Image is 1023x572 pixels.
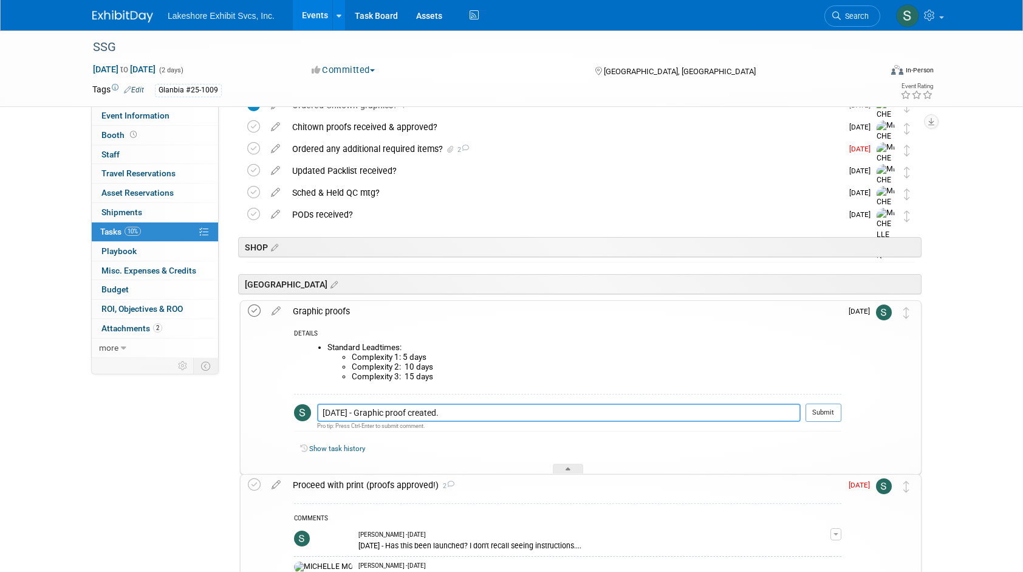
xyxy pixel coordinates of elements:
div: Ordered any additional required items? [286,139,842,159]
i: Move task [903,307,909,319]
a: Search [824,5,880,27]
a: Event Information [92,106,218,125]
div: Updated Packlist received? [286,160,842,181]
div: [DATE] - Has this been launched? I don't recall seeing instructions.... [358,539,830,551]
span: [PERSON_NAME] - [DATE] [358,531,426,539]
span: [DATE] [849,307,876,315]
td: Toggle Event Tabs [194,358,219,374]
span: 2 [456,146,469,154]
a: Show task history [309,444,365,453]
span: Playbook [101,246,137,256]
span: [PERSON_NAME] - [DATE] [358,562,426,570]
a: Shipments [92,203,218,222]
i: Move task [903,481,909,492]
span: Booth [101,130,139,140]
a: edit [265,480,287,491]
li: Complexity 2: 10 days [352,362,841,372]
span: Budget [101,284,129,294]
span: Attachments [101,323,162,333]
a: Budget [92,280,218,299]
img: Stephen Hurn [294,404,311,421]
a: Travel Reservations [92,164,218,183]
a: Misc. Expenses & Credits [92,261,218,280]
span: 10% [125,227,141,236]
span: [DATE] [849,145,877,153]
a: Edit sections [268,241,278,253]
i: Move task [904,145,910,156]
div: PODs received? [286,204,842,225]
a: edit [265,209,286,220]
i: Move task [904,123,910,134]
span: 2 [439,482,454,490]
span: [DATE] [DATE] [92,64,156,75]
img: Stephen Hurn [896,4,919,27]
img: Stephen Hurn [876,305,892,320]
span: more [99,343,118,353]
span: Asset Reservations [101,188,174,198]
div: DETAILS [294,329,841,340]
a: edit [265,187,286,198]
span: Lakeshore Exhibit Svcs, Inc. [168,11,275,21]
span: Search [841,12,869,21]
span: [DATE] [849,167,877,175]
button: Submit [806,404,841,422]
a: Staff [92,145,218,164]
div: Chitown proofs received & approved? [286,117,842,137]
a: edit [265,122,286,133]
img: Stephen Hurn [876,478,892,494]
a: more [92,339,218,357]
a: Tasks10% [92,222,218,241]
div: Pro tip: Press Ctrl-Enter to submit comment. [317,422,801,430]
span: [DATE] [849,123,877,131]
div: Event Rating [900,83,933,89]
a: Edit sections [327,278,338,290]
img: MICHELLE MOYA [877,120,895,174]
a: edit [265,143,286,154]
span: Event Information [101,111,169,120]
div: SSG [89,36,862,58]
a: Attachments2 [92,319,218,338]
a: ROI, Objectives & ROO [92,300,218,319]
img: MICHELLE MOYA [877,164,895,218]
span: Booth not reserved yet [128,130,139,139]
div: Sched & Held QC mtg? [286,182,842,203]
span: [DATE] [849,481,876,489]
div: Event Format [809,63,934,81]
span: (2 days) [158,66,183,74]
div: In-Person [905,66,934,75]
div: [GEOGRAPHIC_DATA] [238,274,922,294]
i: Move task [904,167,910,178]
img: ExhibitDay [92,10,153,22]
a: Playbook [92,242,218,261]
td: Personalize Event Tab Strip [173,358,194,374]
span: 2 [153,323,162,333]
li: Standard Leadtimes: [327,343,841,382]
img: MICHELLE MOYA [877,186,895,239]
span: ROI, Objectives & ROO [101,304,183,314]
td: Tags [92,83,144,97]
a: Asset Reservations [92,184,218,202]
a: Booth [92,126,218,145]
img: MICHELLE MOYA [877,142,895,196]
span: to [118,64,130,74]
img: Stephen Hurn [294,531,310,546]
i: Move task [904,210,910,222]
span: [GEOGRAPHIC_DATA], [GEOGRAPHIC_DATA] [604,67,756,76]
span: Travel Reservations [101,168,176,178]
a: Edit [124,86,144,94]
span: [DATE] [849,188,877,197]
button: Committed [307,64,380,77]
span: Staff [101,150,120,159]
div: COMMENTS [294,513,841,526]
div: SHOP [238,237,922,257]
img: Format-Inperson.png [891,65,903,75]
span: Tasks [100,227,141,236]
div: Glanbia #25-1009 [155,84,222,97]
span: Shipments [101,207,142,217]
a: edit [265,306,287,317]
div: Graphic proofs [287,301,841,322]
i: Move task [904,188,910,200]
li: Complexity 3: 15 days [352,372,841,382]
span: Misc. Expenses & Credits [101,266,196,275]
img: MICHELLE MOYA [877,208,895,261]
